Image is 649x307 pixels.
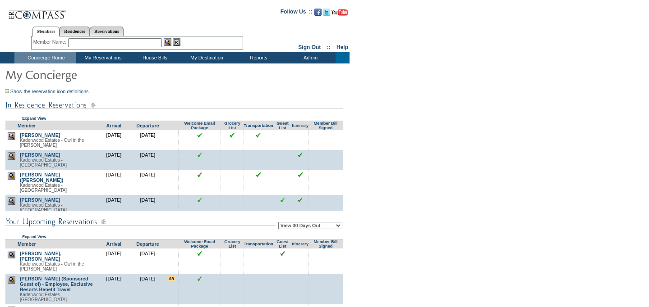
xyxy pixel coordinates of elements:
a: Subscribe to our YouTube Channel [331,11,348,17]
a: Arrival [106,241,122,247]
td: House Bills [128,52,180,63]
img: blank.gif [282,276,283,276]
img: blank.gif [258,197,259,198]
td: [DATE] [131,248,165,274]
a: Grocery List [224,239,240,248]
a: Members [32,27,60,36]
img: chkSmaller.gif [197,197,203,203]
a: Expand View [22,235,46,239]
img: blank.gif [232,251,233,251]
img: blank.gif [282,172,283,172]
img: blank.gif [326,172,326,172]
img: chkSmaller.gif [197,172,203,177]
td: [DATE] [97,130,131,150]
a: Member [18,123,36,128]
a: Transportation [244,242,273,246]
span: Kadenwood Estates - Owl in the [PERSON_NAME] [20,138,84,148]
td: Admin [284,52,336,63]
span: :: [327,44,331,50]
img: view [8,152,15,160]
img: view [8,276,15,284]
img: chkSmaller.gif [197,251,203,256]
td: [DATE] [131,195,165,215]
input: Click to see this reservation's itinerary [298,197,303,203]
img: view [8,197,15,205]
img: Reservations [173,38,180,46]
a: Guest List [276,121,288,130]
span: Kadenwood Estates - [GEOGRAPHIC_DATA] [20,203,67,212]
img: blank.gif [258,152,259,153]
td: [DATE] [131,274,165,304]
a: Become our fan on Facebook [314,11,322,17]
img: view [8,132,15,140]
img: blank.gif [326,251,326,251]
img: blank.gif [326,197,326,198]
input: There are special requests for this reservation! [167,276,175,281]
td: [DATE] [131,170,165,195]
span: Kadenwood Estates - [GEOGRAPHIC_DATA] [20,158,67,167]
a: Grocery List [224,121,240,130]
input: Click to see this reservation's itinerary [298,152,303,158]
a: Itinerary [292,242,308,246]
img: blank.gif [282,152,283,153]
a: [PERSON_NAME] (Sponsored Guest of) - Employee, Exclusive Resorts Benefit Travel [20,276,93,292]
a: Departure [136,123,159,128]
a: Member Bill Signed [314,239,338,248]
a: [PERSON_NAME] [20,197,60,203]
img: chkSmaller.gif [197,276,203,281]
img: view [8,251,15,258]
td: [DATE] [97,248,131,274]
span: Kadenwood Estates - [GEOGRAPHIC_DATA] [20,183,67,193]
a: Guest List [276,239,288,248]
img: blank.gif [258,276,259,276]
a: [PERSON_NAME] [20,152,60,158]
td: My Destination [180,52,232,63]
td: Reports [232,52,284,63]
td: [DATE] [97,195,131,215]
td: [DATE] [131,130,165,150]
img: Subscribe to our YouTube Channel [331,9,348,16]
a: Follow us on Twitter [323,11,330,17]
a: [PERSON_NAME] [20,132,60,138]
a: [PERSON_NAME] ([PERSON_NAME]) [20,172,64,183]
img: chkSmaller.gif [197,152,203,158]
img: View [164,38,171,46]
a: Departure [136,241,159,247]
a: Sign Out [298,44,321,50]
input: Click to see this reservation's guest list [280,251,285,256]
img: Follow us on Twitter [323,9,330,16]
img: Become our fan on Facebook [314,9,322,16]
td: [DATE] [97,170,131,195]
img: blank.gif [232,152,233,153]
img: chkSmaller.gif [197,132,203,138]
span: Kadenwood Estates - [GEOGRAPHIC_DATA] [20,292,67,302]
img: blank.gif [232,172,233,172]
img: blank.gif [326,276,326,276]
input: Click to see this reservation's transportation information [256,172,261,177]
img: Compass Home [8,2,66,21]
img: blank.gif [232,197,233,198]
img: view [8,172,15,180]
img: subTtlConUpcomingReservatio.gif [5,216,276,227]
img: Show the reservation icon definitions [5,89,9,93]
span: Kadenwood Estates - Owl in the [PERSON_NAME] [20,262,84,271]
td: My Reservations [76,52,128,63]
div: Member Name: [33,38,68,46]
td: [DATE] [131,150,165,170]
a: Member [18,241,36,247]
img: blank.gif [258,251,259,251]
input: Click to see this reservation's guest list [280,197,285,203]
a: Itinerary [292,123,308,128]
td: [DATE] [97,150,131,170]
a: Help [336,44,348,50]
td: Concierge Home [14,52,76,63]
a: Welcome Email Package [184,121,215,130]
